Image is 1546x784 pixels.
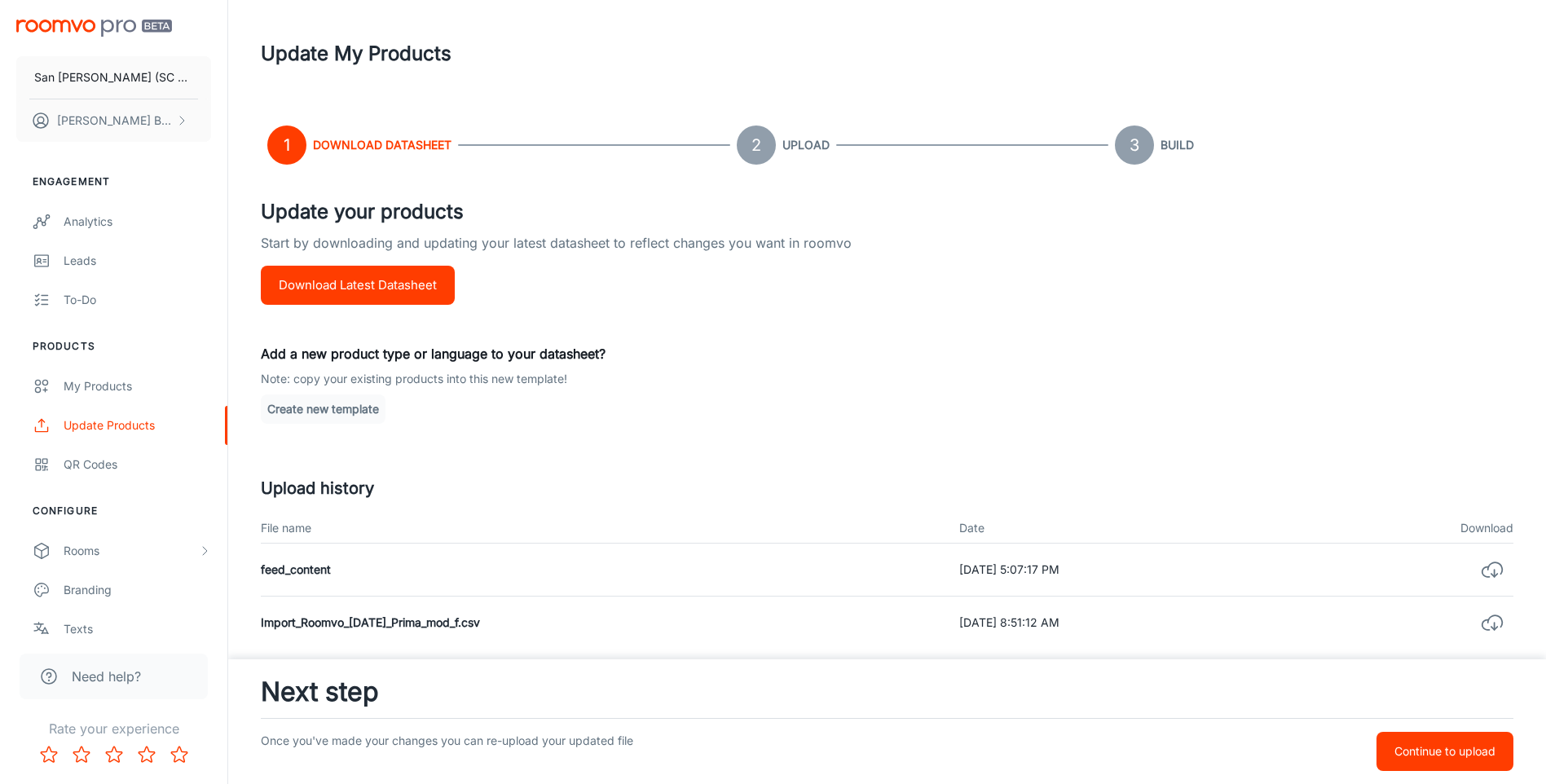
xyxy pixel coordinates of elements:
p: Continue to upload [1394,742,1495,760]
div: To-do [64,291,211,309]
td: Import_Roomvo_[DATE]_Prima_mod_f.csv [261,597,946,650]
p: Rate your experience [13,719,214,738]
th: File name [261,513,946,544]
div: QR Codes [64,456,211,473]
div: Analytics [64,213,211,231]
h6: Upload [782,136,830,154]
h5: Upload history [261,476,1513,500]
td: feed_content [261,544,946,597]
h6: Build [1161,136,1194,154]
p: San [PERSON_NAME] (SC San Marco Design SRL) [34,68,193,86]
button: Rate 3 star [98,738,130,771]
button: Rate 4 star [130,738,163,771]
button: [PERSON_NAME] BIZGA [16,99,211,142]
h1: Update My Products [261,39,451,68]
p: Note: copy your existing products into this new template! [261,370,1513,388]
p: Once you've made your changes you can re-upload your updated file [261,732,1075,771]
div: Rooms [64,542,198,560]
button: Rate 5 star [163,738,196,771]
td: [DATE] 5:07:17 PM [946,544,1319,597]
span: Need help? [72,667,141,686]
button: Rate 1 star [33,738,65,771]
button: San [PERSON_NAME] (SC San Marco Design SRL) [16,56,211,99]
th: Download [1319,513,1513,544]
button: Rate 2 star [65,738,98,771]
h4: Update your products [261,197,1513,227]
div: Branding [64,581,211,599]
text: 1 [284,135,290,155]
h3: Next step [261,672,1513,711]
p: [PERSON_NAME] BIZGA [57,112,172,130]
div: Leads [64,252,211,270]
text: 2 [751,135,761,155]
div: Texts [64,620,211,638]
text: 3 [1130,135,1139,155]
div: Update Products [64,416,211,434]
button: Download Latest Datasheet [261,266,455,305]
img: Roomvo PRO Beta [16,20,172,37]
td: [DATE] 8:51:12 AM [946,597,1319,650]
button: Continue to upload [1376,732,1513,771]
button: Create new template [261,394,385,424]
th: Date [946,513,1319,544]
p: Start by downloading and updating your latest datasheet to reflect changes you want in roomvo [261,233,1513,266]
p: Add a new product type or language to your datasheet? [261,344,1513,363]
div: My Products [64,377,211,395]
h6: Download Datasheet [313,136,451,154]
